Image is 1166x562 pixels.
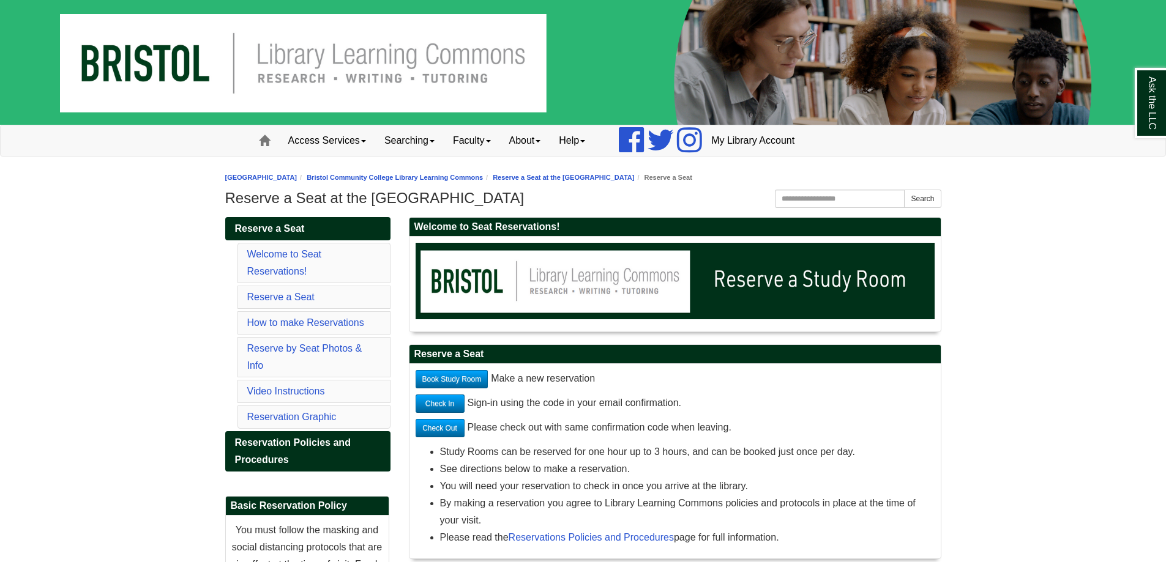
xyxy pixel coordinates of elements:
[440,495,935,529] li: By making a reservation you agree to Library Learning Commons policies and protocols in place at ...
[409,218,941,237] h2: Welcome to Seat Reservations!
[226,497,389,516] h2: Basic Reservation Policy
[702,125,804,156] a: My Library Account
[440,529,935,546] li: Please read the page for full information.
[416,394,935,413] p: Sign-in using the code in your email confirmation.
[440,460,935,478] li: See directions below to make a reservation.
[416,370,935,388] p: Make a new reservation
[235,437,351,465] span: Reservation Policies and Procedures
[634,172,692,183] li: Reserve a Seat
[509,532,674,542] a: Reservations Policies and Procedures
[409,345,941,364] h2: Reserve a Seat
[375,125,444,156] a: Searching
[416,370,488,388] a: Book Study Room
[279,125,375,156] a: Access Services
[225,174,297,181] a: [GEOGRAPHIC_DATA]
[225,190,941,207] h1: Reserve a Seat at the [GEOGRAPHIC_DATA]
[247,343,362,371] a: Reserve by Seat Photos & Info
[247,317,364,328] a: How to make Reservations
[500,125,550,156] a: About
[225,172,941,183] nav: breadcrumb
[247,412,337,422] a: Reservation Graphic
[247,386,325,396] a: Video Instructions
[904,190,941,208] button: Search
[416,394,465,413] a: Check In
[416,419,935,437] p: Please check out with same confirmation code when leaving.
[416,419,465,437] a: Check Out
[247,249,322,276] a: Welcome to Seat Reservations!
[444,125,500,156] a: Faculty
[247,292,315,302] a: Reserve a Seat
[440,443,935,460] li: Study Rooms can be reserved for one hour up to 3 hours, and can be booked just once per day.
[550,125,594,156] a: Help
[225,431,391,471] a: Reservation Policies and Procedures
[440,478,935,495] li: You will need your reservation to check in once you arrive at the library.
[493,174,634,181] a: Reserve a Seat at the [GEOGRAPHIC_DATA]
[225,217,391,240] a: Reserve a Seat
[307,174,483,181] a: Bristol Community College Library Learning Commons
[235,223,305,234] span: Reserve a Seat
